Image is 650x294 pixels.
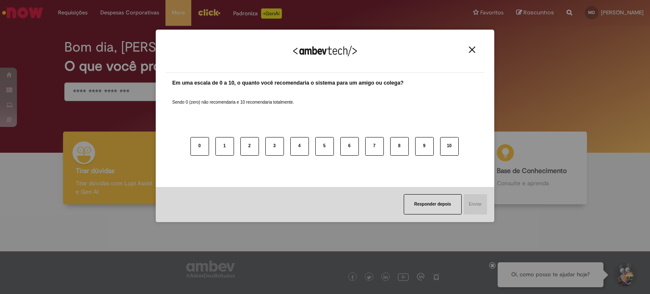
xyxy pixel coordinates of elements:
button: 1 [215,137,234,156]
button: 10 [440,137,459,156]
button: 7 [365,137,384,156]
button: 0 [190,137,209,156]
button: Close [466,46,478,53]
button: 8 [390,137,409,156]
button: Responder depois [404,194,462,214]
button: 3 [265,137,284,156]
button: 2 [240,137,259,156]
label: Sendo 0 (zero) não recomendaria e 10 recomendaria totalmente. [172,89,294,105]
button: 5 [315,137,334,156]
label: Em uma escala de 0 a 10, o quanto você recomendaria o sistema para um amigo ou colega? [172,79,404,87]
button: 4 [290,137,309,156]
img: Logo Ambevtech [293,46,357,56]
img: Close [469,47,475,53]
button: 9 [415,137,434,156]
button: 6 [340,137,359,156]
